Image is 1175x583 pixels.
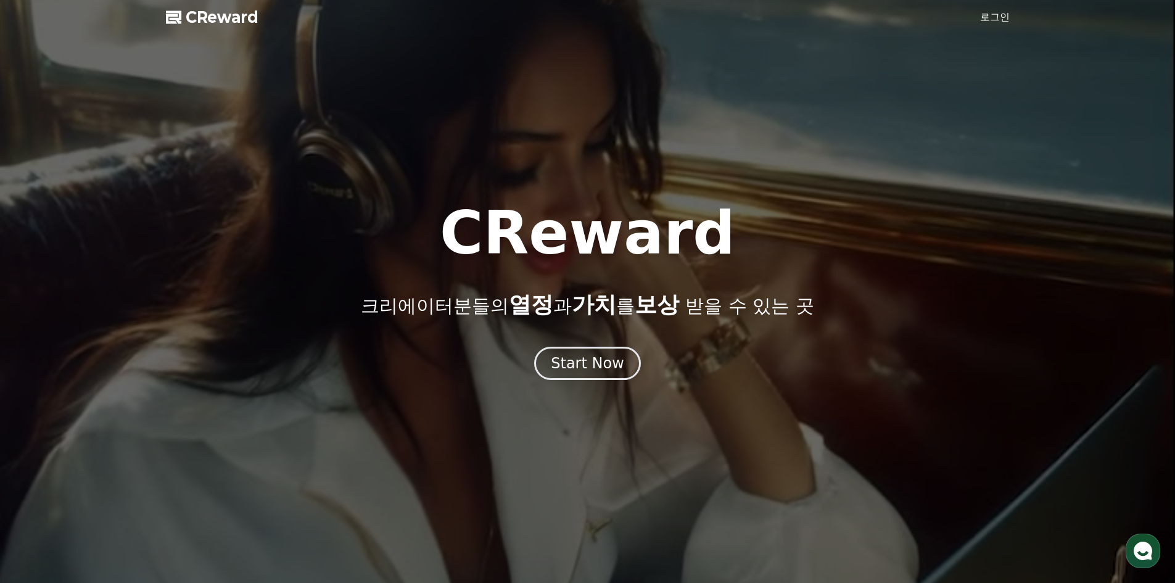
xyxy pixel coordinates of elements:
[4,391,81,422] a: 홈
[635,292,679,317] span: 보상
[186,7,258,27] span: CReward
[509,292,553,317] span: 열정
[113,410,128,420] span: 대화
[980,10,1010,25] a: 로그인
[81,391,159,422] a: 대화
[440,204,735,263] h1: CReward
[572,292,616,317] span: 가치
[534,359,641,371] a: Start Now
[166,7,258,27] a: CReward
[551,354,624,373] div: Start Now
[534,347,641,380] button: Start Now
[39,410,46,420] span: 홈
[191,410,205,420] span: 설정
[159,391,237,422] a: 설정
[361,292,814,317] p: 크리에이터분들의 과 를 받을 수 있는 곳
